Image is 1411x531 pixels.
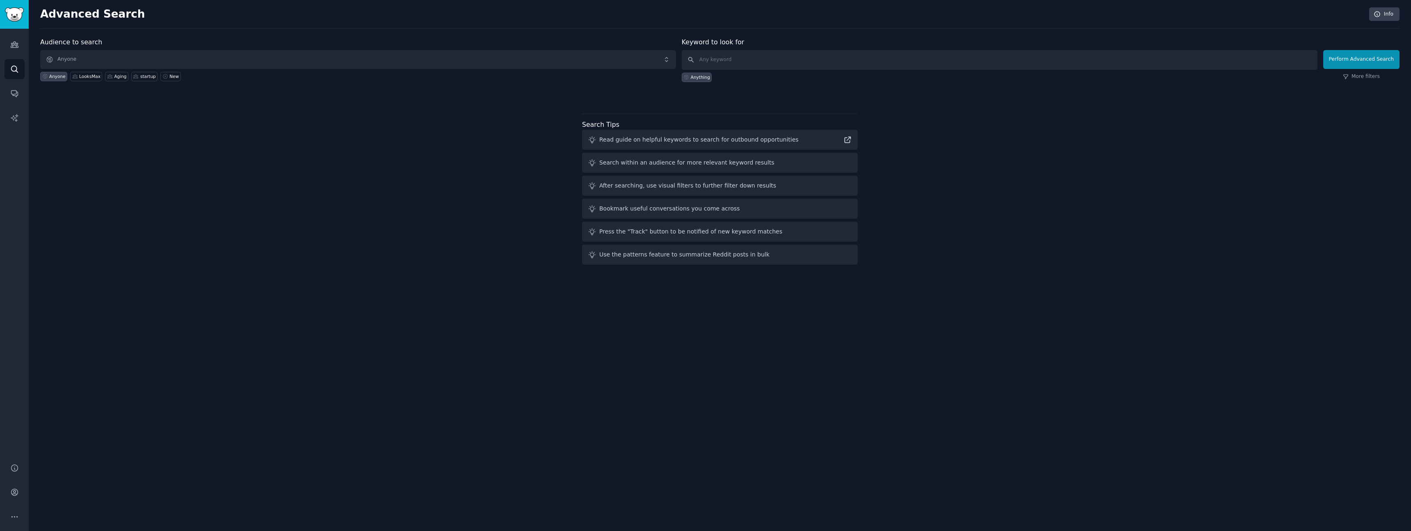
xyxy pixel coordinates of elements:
[599,250,769,259] div: Use the patterns feature to summarize Reddit posts in bulk
[140,73,156,79] div: startup
[40,8,1365,21] h2: Advanced Search
[599,158,774,167] div: Search within an audience for more relevant keyword results
[682,50,1317,70] input: Any keyword
[40,38,102,46] label: Audience to search
[599,135,799,144] div: Read guide on helpful keywords to search for outbound opportunities
[1369,7,1400,21] a: Info
[691,74,710,80] div: Anything
[599,181,776,190] div: After searching, use visual filters to further filter down results
[682,38,744,46] label: Keyword to look for
[5,7,24,22] img: GummySearch logo
[49,73,66,79] div: Anyone
[79,73,100,79] div: LooksMax
[1323,50,1400,69] button: Perform Advanced Search
[160,72,180,81] a: New
[1343,73,1380,80] a: More filters
[40,50,676,69] button: Anyone
[582,121,619,128] label: Search Tips
[599,227,782,236] div: Press the "Track" button to be notified of new keyword matches
[169,73,179,79] div: New
[599,204,740,213] div: Bookmark useful conversations you come across
[114,73,126,79] div: Aging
